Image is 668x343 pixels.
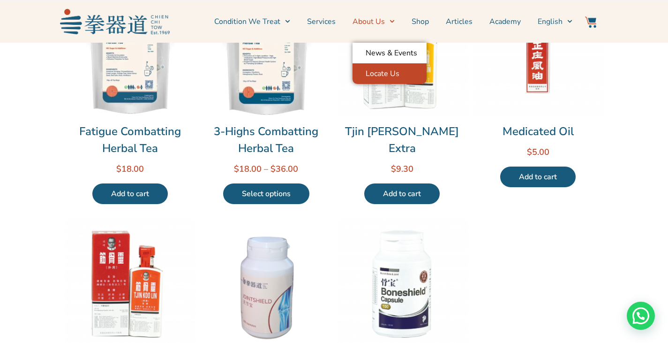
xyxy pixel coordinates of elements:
span: $ [234,163,239,175]
a: Services [307,10,336,33]
span: $ [527,146,532,158]
a: Medicated Oil [473,123,604,140]
a: About Us [353,10,395,33]
bdi: 5.00 [527,146,549,158]
a: Select options for “3-Highs Combatting Herbal Tea” [223,183,309,204]
a: English [538,10,572,33]
img: Website Icon-03 [585,16,596,28]
a: Locate Us [353,63,427,84]
a: Add to cart: “Fatigue Combatting Herbal Tea” [92,183,168,204]
a: Fatigue Combatting Herbal Tea [65,123,196,157]
bdi: 9.30 [391,163,413,175]
span: $ [116,163,121,175]
nav: Menu [174,10,573,33]
span: $ [270,163,276,175]
span: $ [391,163,396,175]
a: 3-Highs Combatting Herbal Tea [201,123,332,157]
a: Shop [412,10,429,33]
a: Articles [446,10,473,33]
ul: About Us [353,43,427,84]
bdi: 18.00 [116,163,144,175]
a: Tjin [PERSON_NAME] Extra [337,123,468,157]
a: News & Events [353,43,427,63]
span: English [538,16,563,27]
bdi: 18.00 [234,163,262,175]
bdi: 36.00 [270,163,298,175]
span: – [264,163,268,175]
a: Condition We Treat [214,10,290,33]
a: Academy [489,10,521,33]
a: Add to cart: “Tjin Koo Lin Extra” [364,183,440,204]
a: Add to cart: “Medicated Oil” [500,167,576,187]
